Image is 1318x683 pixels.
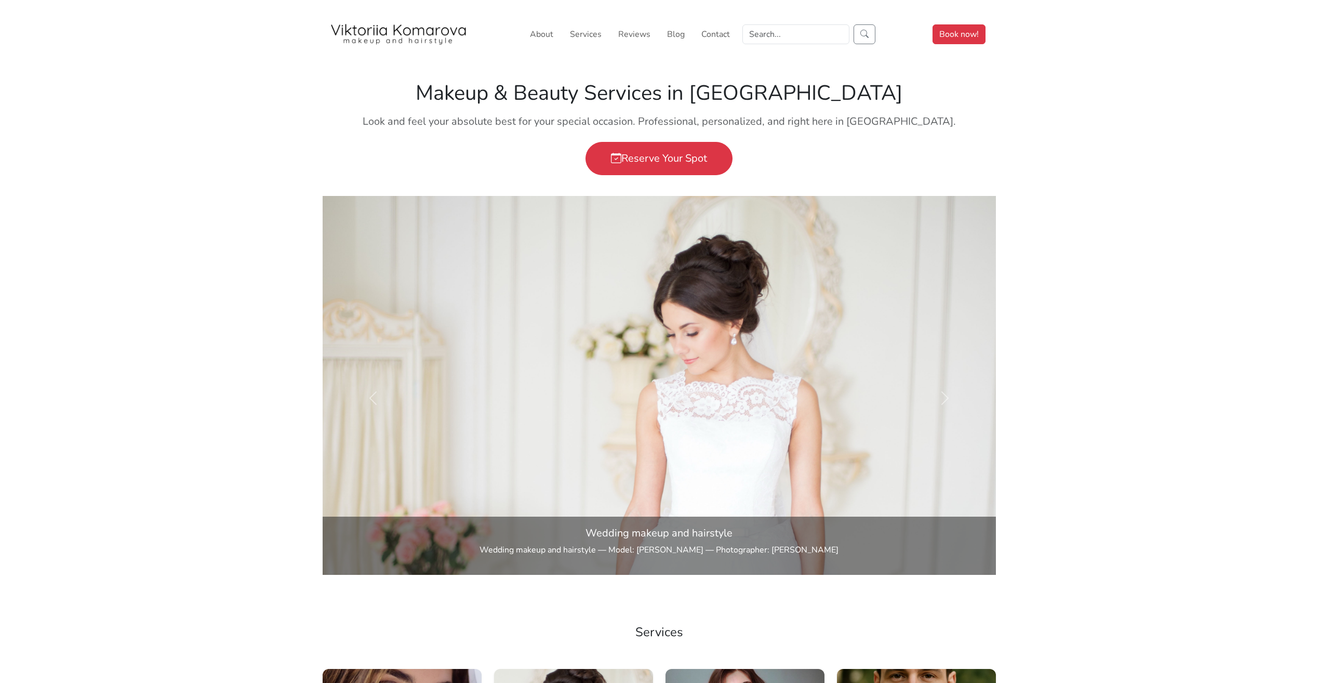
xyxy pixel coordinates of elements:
img: San Diego Makeup Artist Viktoriia Komarova [329,24,469,45]
p: Wedding makeup and hairstyle — Model: [PERSON_NAME] — Photographer: [PERSON_NAME] [323,544,996,556]
a: Blog [663,24,689,45]
a: Contact [697,24,734,45]
button: Slide 4 [680,580,695,592]
a: Book now! [933,24,986,44]
h1: Makeup & Beauty Services in [GEOGRAPHIC_DATA] [329,81,990,106]
a: Reviews [614,24,655,45]
h2: Services [323,600,996,665]
h5: Wedding makeup and hairstyle [323,527,996,540]
a: Reserve Your Spot [585,142,733,175]
button: Slide 3 [661,580,676,592]
button: Slide 2 [642,580,658,592]
button: Slide 1 [623,580,639,592]
p: Look and feel your absolute best for your special occasion. Professional, personalized, and right... [329,114,990,129]
img: Wedding makeup and hairstyle — Model: Elena — Photographer: Dmitry Kapitonenko in Sand Diego, CA [323,196,996,575]
button: Slide 0 [605,580,620,592]
input: Search [742,24,849,44]
a: Services [566,24,606,45]
button: Slide 5 [698,580,714,592]
a: About [526,24,557,45]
